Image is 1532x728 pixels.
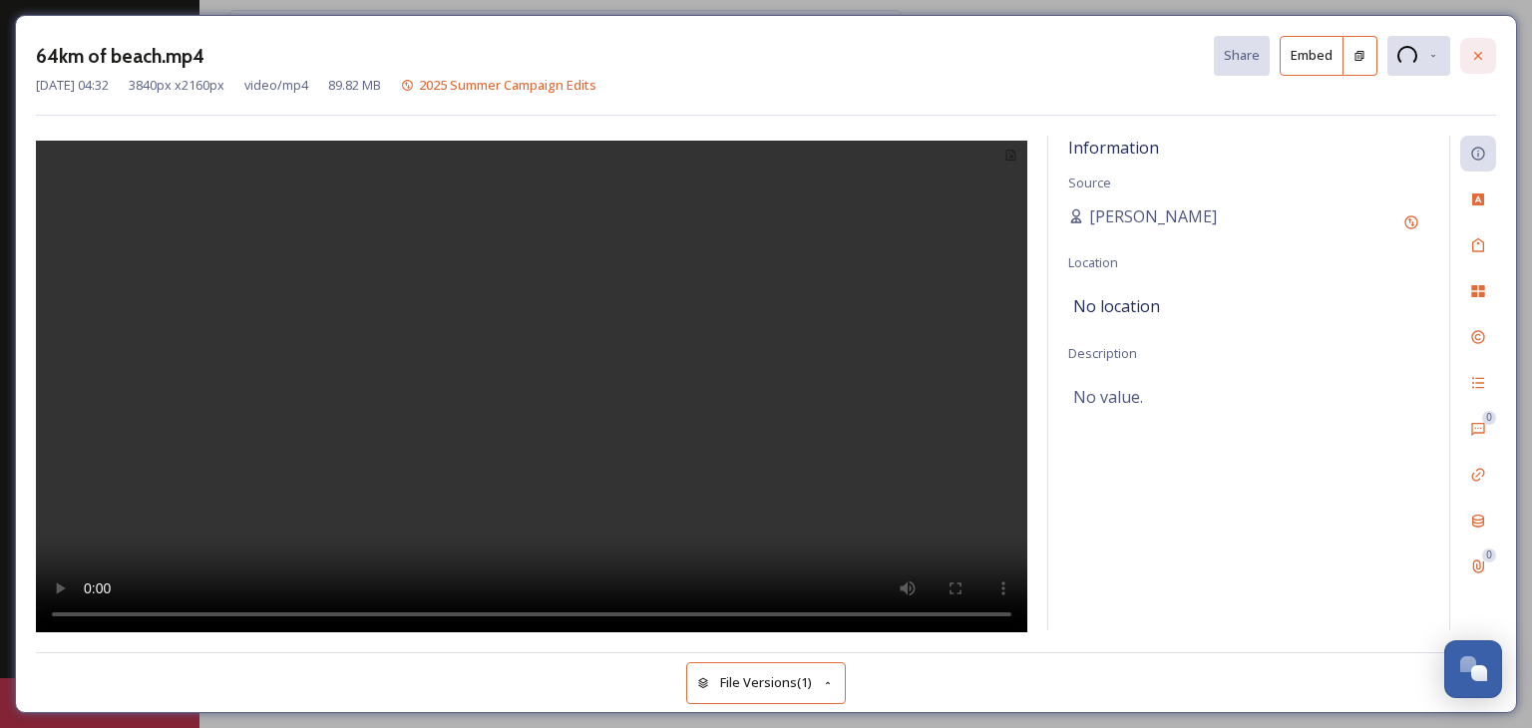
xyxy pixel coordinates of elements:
button: Open Chat [1444,640,1502,698]
span: No location [1073,294,1160,318]
span: Source [1068,174,1111,191]
span: No value. [1073,385,1143,409]
span: [PERSON_NAME] [1089,204,1217,228]
span: [DATE] 04:32 [36,76,109,95]
span: video/mp4 [244,76,308,95]
div: 0 [1482,411,1496,425]
button: File Versions(1) [686,662,846,703]
span: Information [1068,137,1159,159]
span: 2025 Summer Campaign Edits [419,76,596,94]
span: Location [1068,253,1118,271]
div: 0 [1482,548,1496,562]
span: 89.82 MB [328,76,381,95]
span: 3840 px x 2160 px [129,76,224,95]
h3: 64km of beach.mp4 [36,42,204,71]
button: Embed [1280,36,1343,76]
span: Description [1068,344,1137,362]
button: Share [1214,36,1270,75]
